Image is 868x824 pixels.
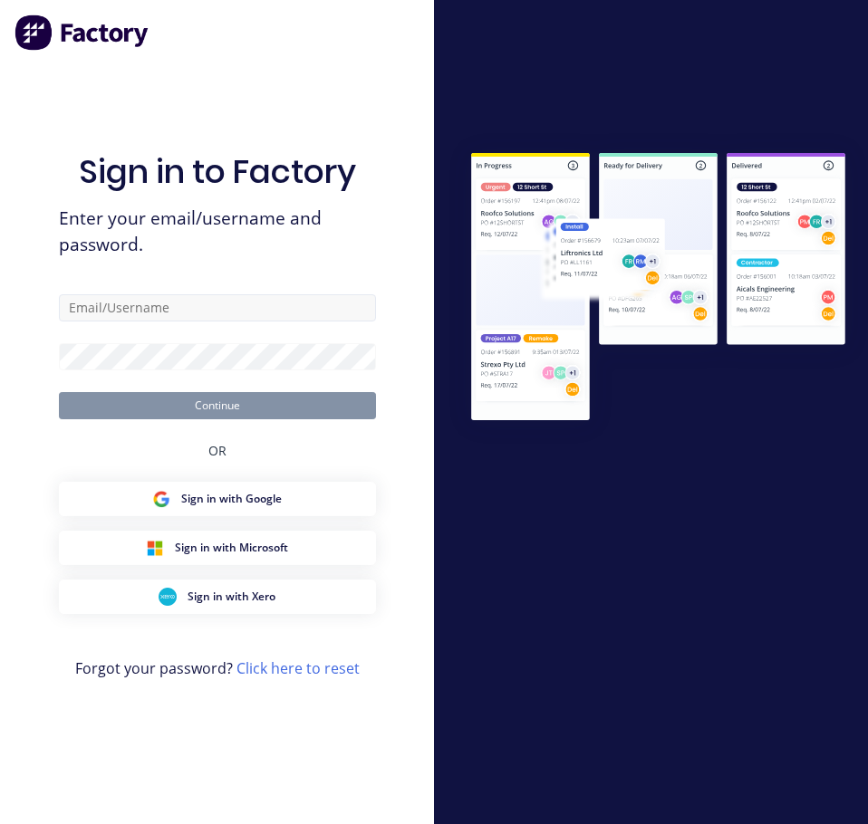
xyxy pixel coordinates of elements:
[59,580,376,614] button: Xero Sign inSign in with Xero
[236,658,360,678] a: Click here to reset
[59,392,376,419] button: Continue
[14,14,150,51] img: Factory
[159,588,177,606] img: Xero Sign in
[59,482,376,516] button: Google Sign inSign in with Google
[188,589,275,605] span: Sign in with Xero
[75,657,360,679] span: Forgot your password?
[175,540,288,556] span: Sign in with Microsoft
[208,419,227,482] div: OR
[146,539,164,557] img: Microsoft Sign in
[59,206,376,258] span: Enter your email/username and password.
[59,294,376,321] input: Email/Username
[181,491,282,507] span: Sign in with Google
[448,132,868,445] img: Sign in
[59,531,376,565] button: Microsoft Sign inSign in with Microsoft
[79,152,356,191] h1: Sign in to Factory
[152,490,170,508] img: Google Sign in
